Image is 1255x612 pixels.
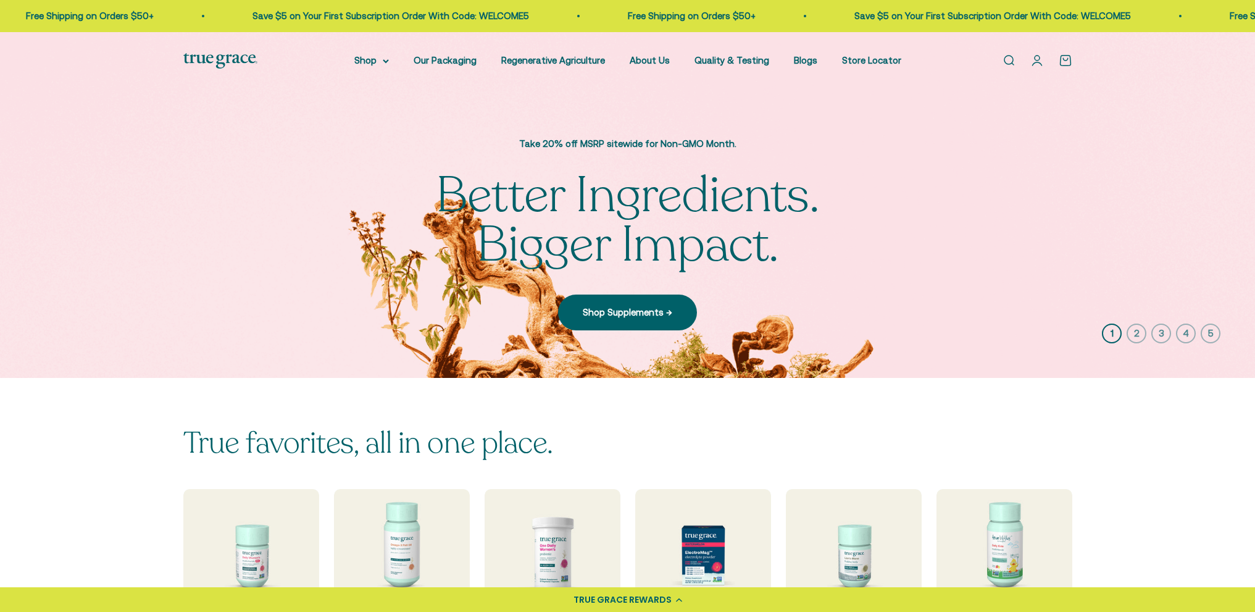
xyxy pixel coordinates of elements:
button: 2 [1127,324,1146,343]
button: 3 [1151,324,1171,343]
split-lines: Better Ingredients. Bigger Impact. [436,162,819,279]
a: Our Packaging [414,55,477,65]
button: 4 [1176,324,1196,343]
a: Shop Supplements → [558,295,697,330]
a: Quality & Testing [694,55,769,65]
a: Free Shipping on Orders $50+ [14,10,141,21]
a: Store Locator [842,55,901,65]
a: About Us [630,55,670,65]
a: Regenerative Agriculture [501,55,605,65]
button: 5 [1201,324,1220,343]
div: TRUE GRACE REWARDS [573,593,672,606]
summary: Shop [354,53,389,68]
p: Save $5 on Your First Subscription Order With Code: WELCOME5 [240,9,517,23]
p: Save $5 on Your First Subscription Order With Code: WELCOME5 [842,9,1119,23]
p: Take 20% off MSRP sitewide for Non-GMO Month. [424,136,832,151]
a: Blogs [794,55,817,65]
split-lines: True favorites, all in one place. [183,423,553,463]
a: Free Shipping on Orders $50+ [615,10,743,21]
button: 1 [1102,324,1122,343]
